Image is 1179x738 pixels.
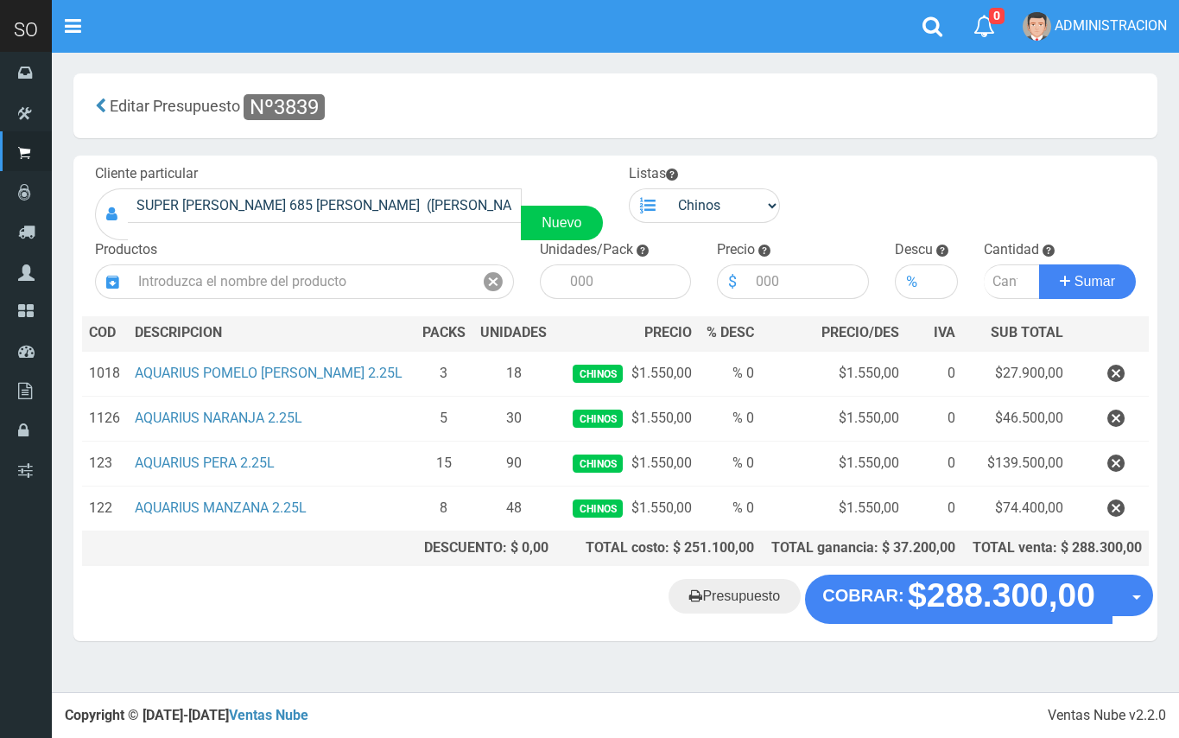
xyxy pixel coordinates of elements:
[699,441,761,486] td: % 0
[1023,12,1051,41] img: User Image
[573,410,622,428] span: Chinos
[707,324,754,340] span: % DESC
[928,264,958,299] input: 000
[521,206,602,240] a: Nuevo
[135,365,403,381] a: AQUARIUS POMELO [PERSON_NAME] 2.25L
[128,188,522,223] input: Consumidor Final
[573,455,622,473] span: Chinos
[555,441,699,486] td: $1.550,00
[699,486,761,531] td: % 0
[573,365,622,383] span: Chinos
[962,351,1070,397] td: $27.900,00
[934,324,955,340] span: IVA
[906,441,962,486] td: 0
[229,707,308,723] a: Ventas Nube
[130,264,473,299] input: Introduzca el nombre del producto
[906,396,962,441] td: 0
[895,264,928,299] div: %
[472,396,555,441] td: 30
[989,8,1005,24] span: 0
[472,441,555,486] td: 90
[962,486,1070,531] td: $74.400,00
[82,396,128,441] td: 1126
[699,396,761,441] td: % 0
[805,575,1112,623] button: COBRAR: $288.300,00
[906,486,962,531] td: 0
[1039,264,1136,299] button: Sumar
[717,264,747,299] div: $
[65,707,308,723] strong: Copyright © [DATE]-[DATE]
[1048,706,1166,726] div: Ventas Nube v2.2.0
[135,410,302,426] a: AQUARIUS NARANJA 2.25L
[415,351,473,397] td: 3
[669,579,801,614] a: Presupuesto
[561,264,692,299] input: 000
[135,499,307,516] a: AQUARIUS MANZANA 2.25L
[562,538,755,558] div: TOTAL costo: $ 251.100,00
[244,94,325,120] span: Nº3839
[82,486,128,531] td: 122
[422,538,548,558] div: DESCUENTO: $ 0,00
[110,97,240,115] span: Editar Presupuesto
[984,264,1040,299] input: Cantidad
[415,441,473,486] td: 15
[629,164,678,184] label: Listas
[540,240,633,260] label: Unidades/Pack
[1074,274,1115,289] span: Sumar
[82,316,128,351] th: COD
[415,396,473,441] td: 5
[984,240,1039,260] label: Cantidad
[717,240,755,260] label: Precio
[895,240,933,260] label: Descu
[82,351,128,397] td: 1018
[555,486,699,531] td: $1.550,00
[160,324,222,340] span: CRIPCION
[555,396,699,441] td: $1.550,00
[415,316,473,351] th: PACKS
[969,538,1142,558] div: TOTAL venta: $ 288.300,00
[472,351,555,397] td: 18
[644,323,692,343] span: PRECIO
[555,351,699,397] td: $1.550,00
[1055,17,1167,34] span: ADMINISTRACION
[472,316,555,351] th: UNIDADES
[761,441,906,486] td: $1.550,00
[822,586,903,605] strong: COBRAR:
[573,499,622,518] span: Chinos
[768,538,955,558] div: TOTAL ganancia: $ 37.200,00
[128,316,415,351] th: DES
[761,486,906,531] td: $1.550,00
[135,455,275,471] a: AQUARIUS PERA 2.25L
[761,396,906,441] td: $1.550,00
[821,324,899,340] span: PRECIO/DES
[95,164,198,184] label: Cliente particular
[95,240,157,260] label: Productos
[962,396,1070,441] td: $46.500,00
[906,351,962,397] td: 0
[747,264,869,299] input: 000
[908,577,1095,614] strong: $288.300,00
[761,351,906,397] td: $1.550,00
[699,351,761,397] td: % 0
[82,441,128,486] td: 123
[962,441,1070,486] td: $139.500,00
[472,486,555,531] td: 48
[415,486,473,531] td: 8
[991,323,1063,343] span: SUB TOTAL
